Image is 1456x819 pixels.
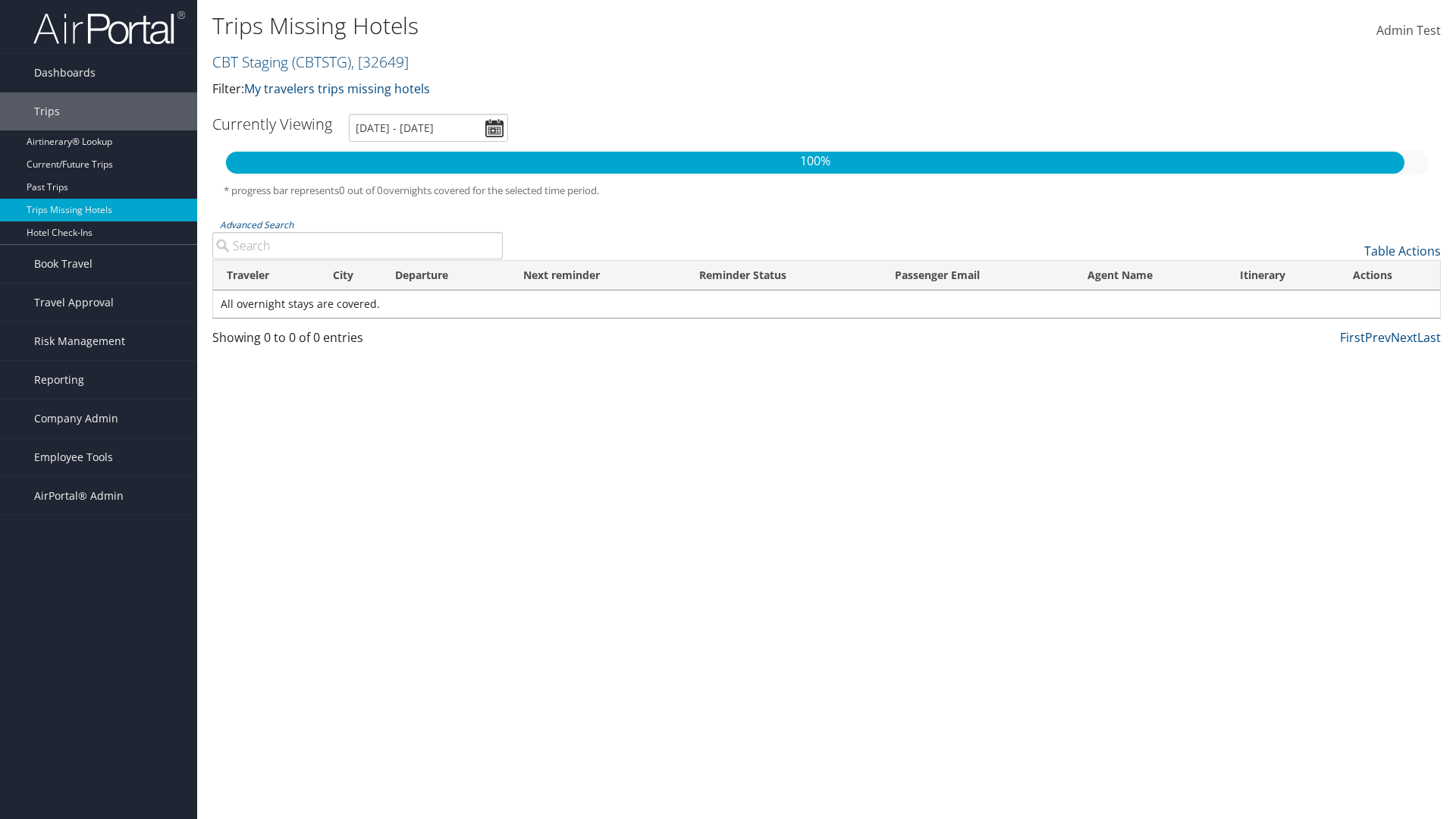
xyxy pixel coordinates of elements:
a: Last [1417,329,1441,346]
th: Itinerary [1226,261,1339,290]
input: [DATE] - [DATE] [349,114,508,142]
a: Admin Test [1376,8,1441,55]
th: City: activate to sort column ascending [319,261,381,290]
h5: * progress bar represents overnights covered for the selected time period. [224,184,1429,198]
span: 0 out of 0 [339,184,383,197]
div: Showing 0 to 0 of 0 entries [212,328,503,354]
h3: Currently Viewing [212,114,332,134]
a: CBT Staging [212,52,409,72]
td: All overnight stays are covered. [213,290,1440,318]
th: Actions [1339,261,1440,290]
a: Prev [1365,329,1391,346]
th: Next reminder [510,261,685,290]
span: Travel Approval [34,284,114,322]
p: 100% [226,152,1404,171]
span: ( CBTSTG ) [292,52,351,72]
span: Book Travel [34,245,93,283]
th: Agent Name [1074,261,1226,290]
img: airportal-logo.png [33,10,185,45]
a: Advanced Search [220,218,293,231]
th: Traveler: activate to sort column ascending [213,261,319,290]
input: Advanced Search [212,232,503,259]
span: Trips [34,93,60,130]
span: Dashboards [34,54,96,92]
span: , [ 32649 ] [351,52,409,72]
h1: Trips Missing Hotels [212,10,1031,42]
span: AirPortal® Admin [34,477,124,515]
p: Filter: [212,80,1031,99]
a: Table Actions [1364,243,1441,259]
span: Admin Test [1376,22,1441,39]
a: First [1340,329,1365,346]
th: Departure: activate to sort column ascending [381,261,510,290]
th: Passenger Email: activate to sort column ascending [881,261,1074,290]
a: Next [1391,329,1417,346]
th: Reminder Status [686,261,881,290]
span: Employee Tools [34,438,113,476]
span: Reporting [34,361,84,399]
span: Company Admin [34,400,118,438]
a: My travelers trips missing hotels [244,80,430,97]
span: Risk Management [34,322,125,360]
